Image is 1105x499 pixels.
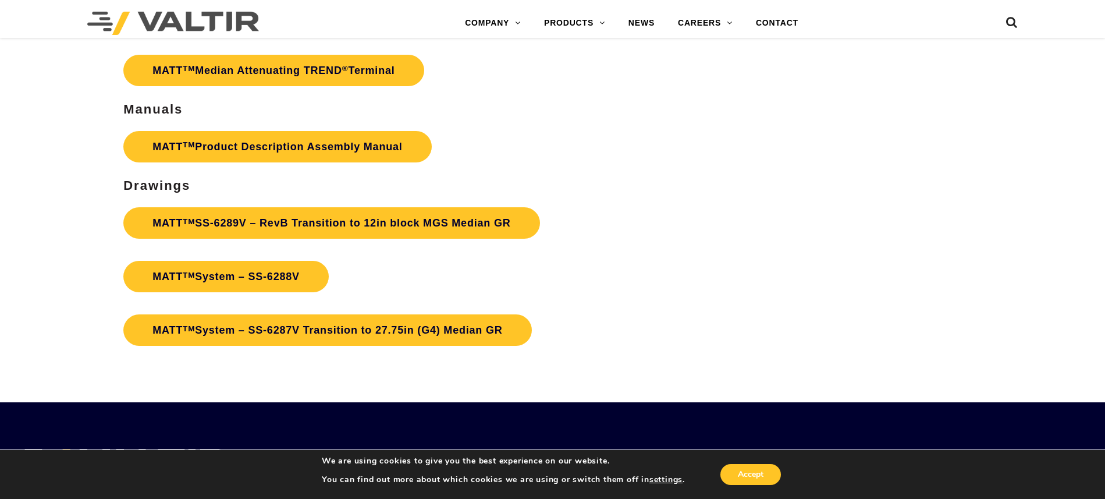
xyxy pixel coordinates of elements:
[123,261,329,292] a: MATTTMSystem – SS-6288V
[666,12,744,35] a: CAREERS
[342,64,349,73] sup: ®
[123,26,183,40] strong: PI Sheet
[87,12,259,35] img: Valtir
[123,314,531,346] a: MATTTMSystem – SS-6287V Transition to 27.75in (G4) Median GR
[744,12,810,35] a: CONTACT
[183,64,195,73] sup: TM
[720,464,781,485] button: Accept
[322,456,685,466] p: We are using cookies to give you the best experience on our website.
[649,475,683,485] button: settings
[322,475,685,485] p: You can find out more about which cookies we are using or switch them off in .
[183,140,195,149] sup: TM
[532,12,617,35] a: PRODUCTS
[453,12,532,35] a: COMPANY
[123,102,183,116] strong: Manuals
[183,217,195,226] sup: TM
[123,131,431,162] a: MATTTMProduct Description Assembly Manual
[183,271,195,279] sup: TM
[617,12,666,35] a: NEWS
[183,324,195,333] sup: TM
[123,55,424,86] a: MATTTMMedian Attenuating TREND®Terminal
[123,178,190,193] strong: Drawings
[123,207,539,239] a: MATTTMSS-6289V – RevB Transition to 12in block MGS Median GR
